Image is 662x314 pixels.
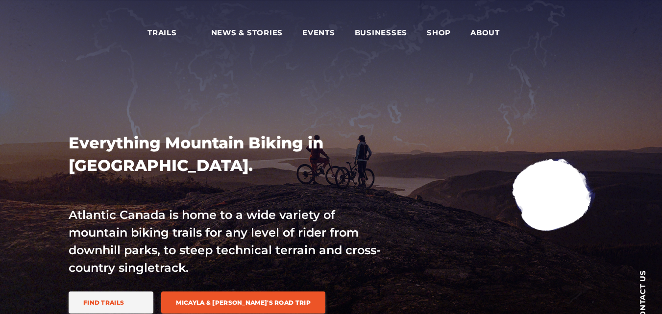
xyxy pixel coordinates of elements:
[69,132,382,177] h1: Everything Mountain Biking in [GEOGRAPHIC_DATA].
[83,299,124,306] span: Find Trails
[355,28,408,38] span: Businesses
[302,28,335,38] span: Events
[176,299,311,306] span: Micayla & [PERSON_NAME]'s Road Trip
[211,28,283,38] span: News & Stories
[427,28,451,38] span: Shop
[69,291,153,314] a: Find Trails trail icon
[69,206,382,277] p: Atlantic Canada is home to a wide variety of mountain biking trails for any level of rider from d...
[470,28,515,38] span: About
[147,28,192,38] span: Trails
[161,291,325,314] a: Micayla & [PERSON_NAME]'s Road Trip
